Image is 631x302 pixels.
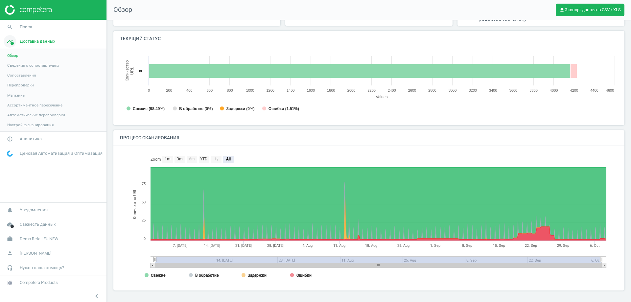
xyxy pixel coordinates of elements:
span: Свежесть данных [20,221,56,227]
text: 3000 [449,88,456,92]
span: Сопоставления [7,73,36,78]
i: notifications [4,204,16,216]
span: Магазины [7,93,26,98]
img: wGWNvw8QSZomAAAAABJRU5ErkJggg== [7,151,13,157]
i: headset_mic [4,262,16,274]
tspan: 7. [DATE] [173,244,187,248]
h4: Процесс сканирования [113,130,186,146]
span: Сведения о сопоставлениях [7,63,59,68]
text: 4600 [606,88,614,92]
img: ajHJNr6hYgQAAAAASUVORK5CYII= [5,5,52,15]
button: get_appЭкспорт данных в CSV / XLS [556,4,624,16]
tspan: 14. [DATE] [204,244,220,248]
span: Demo Retail EU NEW [20,236,58,242]
text: 4000 [550,88,558,92]
tspan: 22. Sep [525,244,537,248]
i: work [4,233,16,245]
text: 2600 [408,88,416,92]
text: 0 [138,70,143,72]
text: 4400 [590,88,598,92]
text: 1000 [246,88,254,92]
text: 4200 [570,88,578,92]
text: 2800 [428,88,436,92]
tspan: 18. Aug [365,244,377,248]
i: chevron_left [93,292,101,300]
tspan: 28. [DATE] [267,244,284,248]
tspan: Свежие [151,273,166,278]
span: Экспорт данных в CSV / XLS [559,7,621,12]
span: Доставка данных [20,38,55,44]
text: 0 [148,88,150,92]
text: 1m [165,157,171,161]
span: Уведомления [20,207,48,213]
tspan: 1. Sep [430,244,440,248]
span: Обзор [7,53,18,58]
i: timeline [4,35,16,48]
text: 200 [166,88,172,92]
text: 3800 [529,88,537,92]
text: 3600 [509,88,517,92]
i: person [4,247,16,260]
tspan: Ошибки (1.51%) [269,106,299,111]
text: 600 [207,88,213,92]
tspan: 4. Aug [302,244,313,248]
tspan: URL [130,67,134,75]
tspan: 25. Aug [397,244,409,248]
text: Zoom [151,157,161,162]
tspan: Свежие (98.49%) [133,106,165,111]
tspan: Values [376,95,388,99]
span: Ассортиментное пересечение [7,103,62,108]
tspan: 29. Sep [557,244,569,248]
text: 2200 [367,88,375,92]
text: 75 [142,182,146,186]
text: 3200 [469,88,477,92]
text: 0 [144,237,146,241]
text: 3400 [489,88,497,92]
tspan: Задержки [248,273,267,278]
tspan: 21. [DATE] [235,244,252,248]
tspan: 11. Aug [333,244,345,248]
span: Competera Products [20,280,58,286]
span: Ценовая Автоматизация и Оптимизация [20,151,103,156]
text: 1y [214,157,219,161]
button: chevron_left [88,292,105,300]
i: search [4,21,16,33]
text: 50 [142,200,146,204]
tspan: 6. Oct [590,244,600,248]
span: [PERSON_NAME] [20,250,51,256]
tspan: 8. Sep [462,244,472,248]
span: Поиск [20,24,32,30]
h4: Текущий статус [113,31,167,46]
text: 1800 [327,88,335,92]
text: 2000 [347,88,355,92]
text: 2400 [388,88,396,92]
i: cloud_done [4,218,16,231]
text: 1600 [307,88,315,92]
text: 400 [186,88,192,92]
span: Перепроверки [7,82,34,88]
text: 3m [177,157,183,161]
text: 25 [142,218,146,222]
i: get_app [559,7,565,12]
text: 6m [189,157,195,161]
span: Аналитика [20,136,42,142]
text: 1200 [266,88,274,92]
span: Нужна наша помощь? [20,265,64,271]
tspan: Количество URL [132,189,137,219]
text: All [226,157,231,161]
tspan: Ошибки [296,273,312,278]
text: YTD [200,157,207,161]
text: 800 [227,88,233,92]
tspan: 15. Sep [493,244,505,248]
span: Автоматические перепроверки [7,112,65,118]
tspan: В обработке (0%) [179,106,213,111]
tspan: Количество [125,60,129,81]
tspan: Задержки (0%) [226,106,254,111]
span: Настройка сканирования [7,122,54,128]
text: 1400 [287,88,294,92]
i: pie_chart_outlined [4,133,16,145]
span: Обзор [107,5,132,14]
tspan: В обработке [195,273,219,278]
